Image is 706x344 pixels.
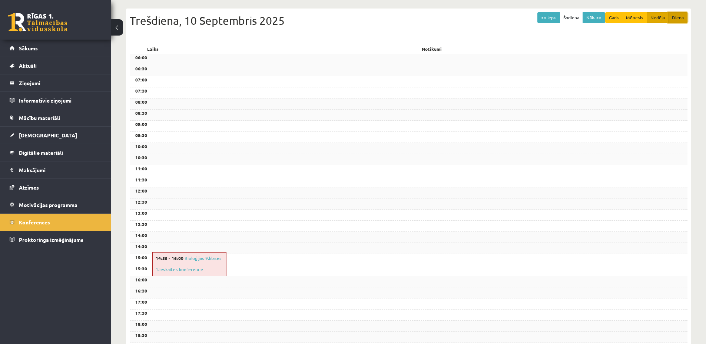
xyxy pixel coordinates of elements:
b: 09:30 [135,132,147,138]
a: Digitālie materiāli [10,144,102,161]
b: 17:00 [135,299,147,305]
legend: Ziņojumi [19,74,102,91]
b: 12:30 [135,199,147,205]
b: 14:30 [135,243,147,249]
a: [DEMOGRAPHIC_DATA] [10,127,102,144]
b: 08:00 [135,99,147,105]
b: 18:00 [135,321,147,327]
button: Šodiena [560,12,583,23]
div: Laiks [130,44,176,54]
span: Mācību materiāli [19,114,60,121]
span: Proktoringa izmēģinājums [19,236,83,243]
span: 14:55 - 16:00 [156,255,183,261]
a: Mācību materiāli [10,109,102,126]
a: Informatīvie ziņojumi [10,92,102,109]
button: Gads [605,12,623,23]
b: 11:30 [135,177,147,183]
button: Mēnesis [622,12,647,23]
b: 15:00 [135,254,147,260]
b: 17:30 [135,310,147,316]
b: 14:00 [135,232,147,238]
b: 11:00 [135,166,147,171]
b: 09:00 [135,121,147,127]
span: Motivācijas programma [19,201,77,208]
b: 06:00 [135,54,147,60]
button: Nedēļa [647,12,669,23]
a: Atzīmes [10,179,102,196]
a: Rīgas 1. Tālmācības vidusskola [8,13,67,31]
a: Konferences [10,214,102,231]
b: 16:30 [135,288,147,294]
b: 10:00 [135,143,147,149]
a: Ziņojumi [10,74,102,91]
b: 10:30 [135,154,147,160]
b: 06:30 [135,66,147,71]
button: Nāk. >> [583,12,605,23]
b: 15:30 [135,265,147,271]
div: Trešdiena, 10 Septembris 2025 [130,12,687,29]
b: 13:30 [135,221,147,227]
b: 12:00 [135,188,147,194]
a: Aktuāli [10,57,102,74]
span: Digitālie materiāli [19,149,63,156]
span: Aktuāli [19,62,37,69]
span: Atzīmes [19,184,39,191]
a: Maksājumi [10,161,102,178]
span: Konferences [19,219,50,226]
span: [DEMOGRAPHIC_DATA] [19,132,77,138]
b: 07:30 [135,88,147,94]
a: Proktoringa izmēģinājums [10,231,102,248]
b: 07:00 [135,77,147,83]
legend: Maksājumi [19,161,102,178]
button: << Iepr. [537,12,560,23]
span: Sākums [19,45,38,51]
b: 16:00 [135,277,147,283]
legend: Informatīvie ziņojumi [19,92,102,109]
a: Sākums [10,40,102,57]
b: 13:00 [135,210,147,216]
a: Motivācijas programma [10,196,102,213]
b: 18:30 [135,332,147,338]
div: Notikumi [176,44,687,54]
a: Bioloģijas 9.klases 1.ieskaites konference [156,255,222,272]
b: 08:30 [135,110,147,116]
button: Diena [668,12,687,23]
